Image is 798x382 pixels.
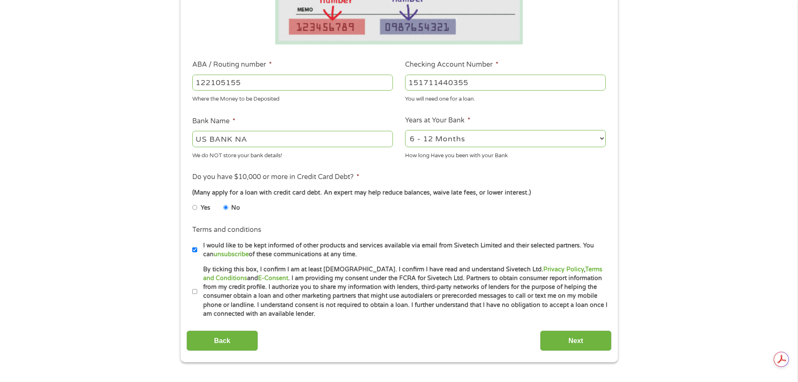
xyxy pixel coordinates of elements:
input: Back [186,330,258,351]
div: You will need one for a loan. [405,92,606,104]
input: 263177916 [192,75,393,91]
div: (Many apply for a loan with credit card debt. An expert may help reduce balances, waive late fees... [192,188,605,197]
div: How long Have you been with your Bank [405,148,606,160]
a: E-Consent [258,275,288,282]
label: Years at Your Bank [405,116,470,125]
label: I would like to be kept informed of other products and services available via email from Sivetech... [197,241,608,259]
label: ABA / Routing number [192,60,272,69]
input: Next [540,330,612,351]
a: unsubscribe [214,251,249,258]
label: Checking Account Number [405,60,498,69]
a: Privacy Policy [543,266,584,273]
input: 345634636 [405,75,606,91]
label: Terms and conditions [192,226,261,234]
label: Bank Name [192,117,235,126]
label: Yes [201,203,210,213]
div: Where the Money to be Deposited [192,92,393,104]
div: We do NOT store your bank details! [192,148,393,160]
label: By ticking this box, I confirm I am at least [DEMOGRAPHIC_DATA]. I confirm I have read and unders... [197,265,608,319]
label: Do you have $10,000 or more in Credit Card Debt? [192,173,359,182]
a: Terms and Conditions [203,266,602,282]
label: No [231,203,240,213]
